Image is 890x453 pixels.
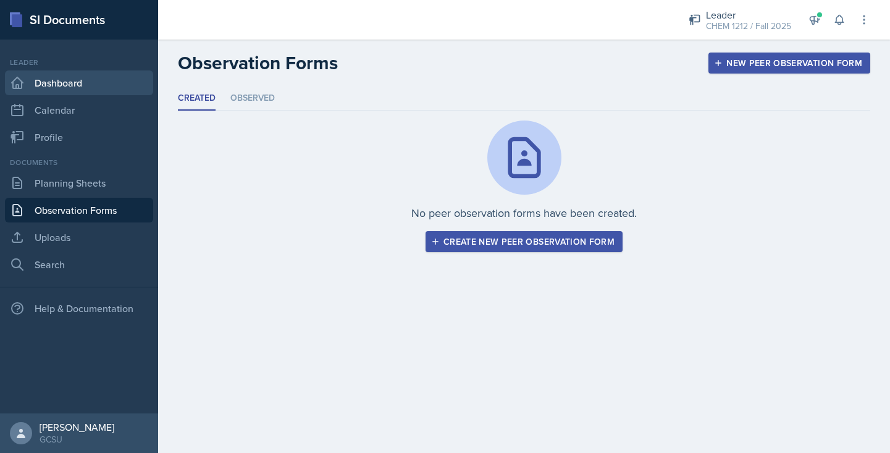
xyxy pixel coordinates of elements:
a: Dashboard [5,70,153,95]
div: Leader [706,7,791,22]
h2: Observation Forms [178,52,338,74]
div: Help & Documentation [5,296,153,321]
div: CHEM 1212 / Fall 2025 [706,20,791,33]
div: Leader [5,57,153,68]
div: New Peer Observation Form [716,58,862,68]
a: Planning Sheets [5,171,153,195]
a: Profile [5,125,153,150]
li: Created [178,87,216,111]
li: Observed [230,87,275,111]
div: Documents [5,157,153,168]
a: Search [5,252,153,277]
a: Uploads [5,225,153,250]
div: [PERSON_NAME] [40,421,114,433]
button: Create new peer observation form [426,231,623,252]
a: Calendar [5,98,153,122]
p: No peer observation forms have been created. [411,205,637,221]
a: Observation Forms [5,198,153,222]
div: Create new peer observation form [434,237,615,247]
button: New Peer Observation Form [708,53,870,74]
div: GCSU [40,433,114,446]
